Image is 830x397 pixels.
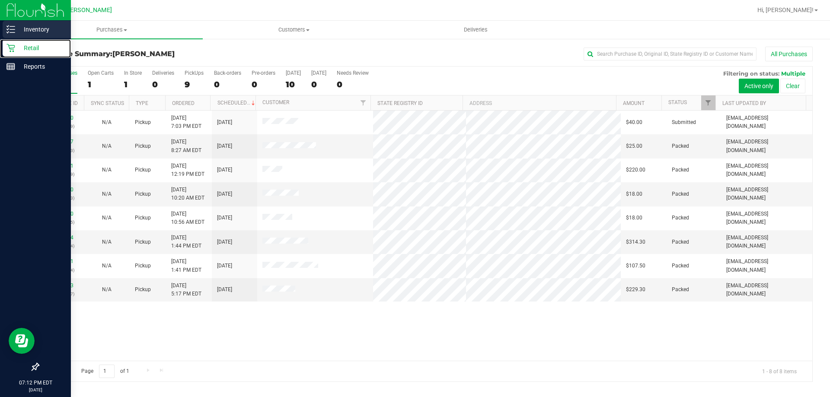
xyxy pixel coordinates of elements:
[757,6,814,13] span: Hi, [PERSON_NAME]!
[668,99,687,105] a: Status
[171,210,204,226] span: [DATE] 10:56 AM EDT
[726,162,807,178] span: [EMAIL_ADDRESS][DOMAIN_NAME]
[15,43,67,53] p: Retail
[102,215,112,221] span: Not Applicable
[102,286,112,292] span: Not Applicable
[452,26,499,34] span: Deliveries
[102,238,112,246] button: N/A
[4,387,67,393] p: [DATE]
[203,21,385,39] a: Customers
[49,258,73,264] a: 11980251
[102,262,112,270] button: N/A
[135,166,151,174] span: Pickup
[135,118,151,127] span: Pickup
[755,365,804,378] span: 1 - 8 of 8 items
[672,214,689,222] span: Packed
[286,79,301,89] div: 10
[102,167,112,173] span: Not Applicable
[739,79,779,93] button: Active only
[135,262,151,270] span: Pickup
[217,142,232,150] span: [DATE]
[214,70,241,76] div: Back-orders
[723,70,779,77] span: Filtering on status:
[135,286,151,294] span: Pickup
[49,283,73,289] a: 11981753
[701,95,715,110] a: Filter
[102,166,112,174] button: N/A
[780,79,805,93] button: Clear
[781,70,805,77] span: Multiple
[171,162,204,178] span: [DATE] 12:19 PM EDT
[49,211,73,217] a: 11978930
[91,100,124,106] a: Sync Status
[112,50,175,58] span: [PERSON_NAME]
[626,214,642,222] span: $18.00
[672,262,689,270] span: Packed
[21,21,203,39] a: Purchases
[626,142,642,150] span: $25.00
[672,118,696,127] span: Submitted
[49,163,73,169] a: 11978351
[6,62,15,71] inline-svg: Reports
[185,70,204,76] div: PickUps
[171,234,201,250] span: [DATE] 1:44 PM EDT
[311,70,326,76] div: [DATE]
[672,166,689,174] span: Packed
[726,138,807,154] span: [EMAIL_ADDRESS][DOMAIN_NAME]
[102,143,112,149] span: Not Applicable
[171,282,201,298] span: [DATE] 5:17 PM EDT
[49,235,73,241] a: 11980244
[152,79,174,89] div: 0
[38,50,296,58] h3: Purchase Summary:
[136,100,148,106] a: Type
[217,286,232,294] span: [DATE]
[15,24,67,35] p: Inventory
[102,119,112,125] span: Not Applicable
[337,79,369,89] div: 0
[135,238,151,246] span: Pickup
[252,79,275,89] div: 0
[626,118,642,127] span: $40.00
[217,238,232,246] span: [DATE]
[6,44,15,52] inline-svg: Retail
[726,257,807,274] span: [EMAIL_ADDRESS][DOMAIN_NAME]
[217,214,232,222] span: [DATE]
[102,239,112,245] span: Not Applicable
[214,79,241,89] div: 0
[584,48,757,60] input: Search Purchase ID, Original ID, State Registry ID or Customer Name...
[152,70,174,76] div: Deliveries
[135,214,151,222] span: Pickup
[626,238,645,246] span: $314.30
[102,118,112,127] button: N/A
[102,190,112,198] button: N/A
[99,365,115,378] input: 1
[9,328,35,354] iframe: Resource center
[203,26,384,34] span: Customers
[6,25,15,34] inline-svg: Inventory
[102,214,112,222] button: N/A
[49,115,73,121] a: 11982470
[626,262,645,270] span: $107.50
[726,210,807,226] span: [EMAIL_ADDRESS][DOMAIN_NAME]
[356,95,370,110] a: Filter
[185,79,204,89] div: 9
[252,70,275,76] div: Pre-orders
[626,286,645,294] span: $229.30
[102,142,112,150] button: N/A
[64,6,112,14] span: [PERSON_NAME]
[49,139,73,145] a: 11977807
[171,114,201,130] span: [DATE] 7:03 PM EDT
[217,190,232,198] span: [DATE]
[672,286,689,294] span: Packed
[626,190,642,198] span: $18.00
[135,142,151,150] span: Pickup
[171,186,204,202] span: [DATE] 10:20 AM EDT
[171,138,201,154] span: [DATE] 8:27 AM EDT
[217,262,232,270] span: [DATE]
[623,100,645,106] a: Amount
[172,100,195,106] a: Ordered
[217,118,232,127] span: [DATE]
[385,21,567,39] a: Deliveries
[262,99,289,105] a: Customer
[88,79,114,89] div: 1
